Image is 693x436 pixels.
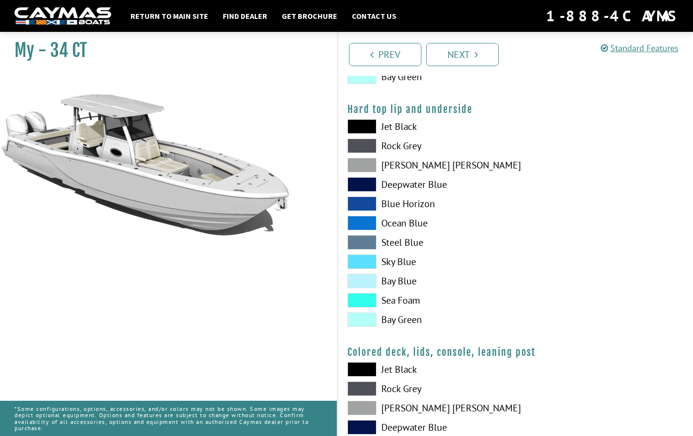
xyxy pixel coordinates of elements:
[14,401,322,436] p: *Some configurations, options, accessories, and/or colors may not be shown. Some images may depic...
[347,119,506,134] label: Jet Black
[218,10,272,22] a: Find Dealer
[347,293,506,308] label: Sea Foam
[347,158,506,172] label: [PERSON_NAME] [PERSON_NAME]
[346,42,693,66] ul: Pagination
[347,346,683,358] h4: Colored deck, lids, console, leaning post
[347,381,506,396] label: Rock Grey
[14,7,111,25] img: white-logo-c9c8dbefe5ff5ceceb0f0178aa75bf4bb51f6bca0971e226c86eb53dfe498488.png
[601,42,679,54] a: Standard Features
[349,43,421,66] a: Prev
[546,5,679,27] div: 1-888-4CAYMAS
[347,362,506,377] label: Jet Black
[347,70,506,84] label: Bay Green
[347,420,506,435] label: Deepwater Blue
[347,235,506,250] label: Steel Blue
[347,216,506,230] label: Ocean Blue
[14,40,313,61] h1: My - 34 CT
[426,43,499,66] a: Next
[347,401,506,415] label: [PERSON_NAME] [PERSON_NAME]
[347,254,506,269] label: Sky Blue
[347,10,401,22] a: Contact Us
[347,197,506,211] label: Blue Horizon
[347,312,506,327] label: Bay Green
[347,103,683,115] h4: Hard top lip and underside
[347,139,506,153] label: Rock Grey
[347,274,506,288] label: Bay Blue
[347,177,506,192] label: Deepwater Blue
[277,10,342,22] a: Get Brochure
[126,10,213,22] a: Return to main site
